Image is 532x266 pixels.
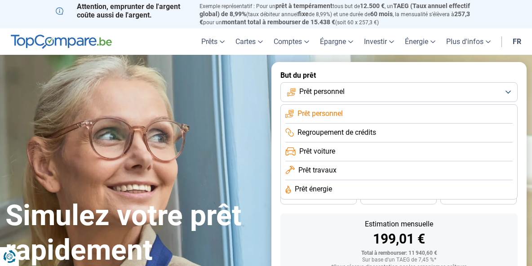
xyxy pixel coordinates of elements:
[469,195,488,200] span: 24 mois
[288,257,510,263] div: Sur base d'un TAEG de 7,45 %*
[56,2,189,19] p: Attention, emprunter de l'argent coûte aussi de l'argent.
[297,109,343,119] span: Prêt personnel
[299,146,335,156] span: Prêt voiture
[280,82,518,102] button: Prêt personnel
[288,250,510,257] div: Total à rembourser: 11 940,60 €
[288,221,510,228] div: Estimation mensuelle
[399,28,441,55] a: Énergie
[507,28,527,55] a: fr
[299,87,345,97] span: Prêt personnel
[298,10,309,18] span: fixe
[268,28,315,55] a: Comptes
[199,2,476,26] p: Exemple représentatif : Pour un tous but de , un (taux débiteur annuel de 8,99%) et une durée de ...
[230,28,268,55] a: Cartes
[295,184,332,194] span: Prêt énergie
[199,10,470,26] span: 257,3 €
[441,28,496,55] a: Plus d'infos
[11,35,112,49] img: TopCompare
[370,10,393,18] span: 60 mois
[360,2,385,9] span: 12.500 €
[298,165,337,175] span: Prêt travaux
[309,195,328,200] span: 36 mois
[315,28,359,55] a: Épargne
[297,128,376,137] span: Regroupement de crédits
[280,71,518,80] label: But du prêt
[288,232,510,246] div: 199,01 €
[222,18,335,26] span: montant total à rembourser de 15.438 €
[359,28,399,55] a: Investir
[389,195,408,200] span: 30 mois
[275,2,332,9] span: prêt à tempérament
[196,28,230,55] a: Prêts
[199,2,470,18] span: TAEG (Taux annuel effectif global) de 8,99%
